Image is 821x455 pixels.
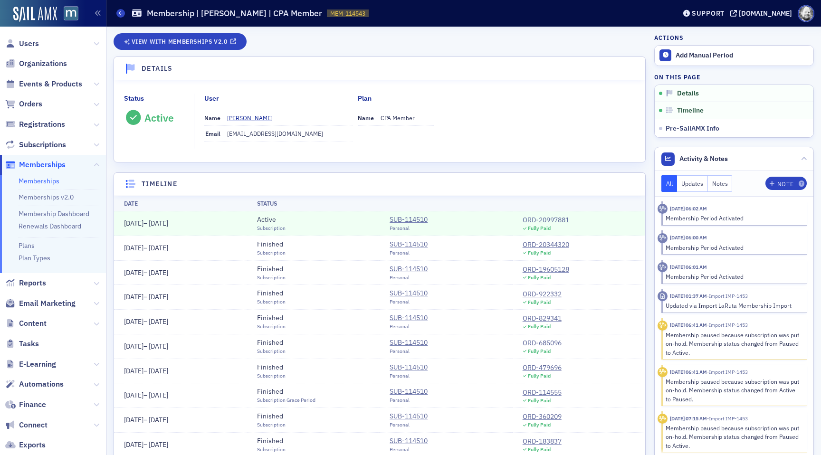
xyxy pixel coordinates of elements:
button: Updates [677,175,708,192]
img: SailAMX [13,7,57,22]
div: Membership paused because subscription was put on-hold. Membership status changed from Paused to ... [666,424,800,450]
span: [DATE] [124,244,143,252]
div: Fully Paid [528,348,551,354]
div: Finished [257,264,286,274]
div: Activity [658,321,668,331]
a: View with Memberships v2.0 [114,33,247,50]
div: Subscription [257,225,286,232]
button: Note [765,177,807,190]
span: [DATE] [149,244,168,252]
h4: Actions [654,33,684,42]
span: – [124,244,168,252]
span: Pre-SailAMX Info [666,124,719,133]
span: Exports [19,440,46,450]
div: Personal [390,225,428,232]
span: – [124,391,168,399]
a: Plan Types [19,254,50,262]
div: Personal [390,397,428,404]
h1: Membership | [PERSON_NAME] | CPA Member [147,8,322,19]
div: Subscription [257,249,286,257]
a: E-Learning [5,359,56,370]
a: ORD-20997881 [523,215,569,225]
span: Orders [19,99,42,109]
div: Personal [390,446,428,454]
span: [DATE] [124,293,143,301]
div: Note [777,181,793,187]
div: Subscription [257,348,286,355]
a: Renewals Dashboard [19,222,81,230]
a: Email Marketing [5,298,76,309]
div: Finished [257,436,286,446]
div: Subscription [257,298,286,306]
a: Plans [19,241,35,250]
a: ORD-19605128 [523,265,569,275]
div: Activity [658,367,668,377]
div: Fully Paid [528,275,551,281]
div: SUB-114510 [390,338,428,348]
div: Add Manual Period [676,51,809,60]
span: Memberships [19,160,66,170]
div: Activity [658,262,668,272]
div: Personal [390,372,428,380]
div: Fully Paid [528,398,551,404]
span: Import IMP-1453 [707,322,748,328]
span: [DATE] [124,416,143,424]
div: Finished [257,313,286,323]
a: SUB-114510 [390,264,428,274]
div: Subscription [257,372,286,380]
span: – [124,268,168,277]
div: Personal [390,298,428,306]
a: Memberships v2.0 [19,193,74,201]
div: Status [124,94,144,104]
a: ORD-922332 [523,289,562,299]
span: Registrations [19,119,65,130]
a: Content [5,318,47,329]
div: Subscription [257,323,286,331]
div: Finished [257,387,315,397]
span: Automations [19,379,64,389]
div: Personal [390,421,428,429]
div: SUB-114510 [390,436,428,446]
span: [DATE] [149,293,168,301]
a: Membership Dashboard [19,209,89,218]
span: – [124,440,168,449]
time: 4/1/2023 01:37 AM [670,293,707,299]
dd: CPA Member [381,110,434,125]
a: Reports [5,278,46,288]
a: ORD-829341 [523,313,562,323]
th: Status [247,196,380,211]
div: Plan [358,94,372,104]
div: Fully Paid [528,299,551,305]
span: Timeline [677,106,704,115]
span: – [124,317,168,326]
div: SUB-114510 [390,411,428,421]
a: ORD-114555 [523,388,562,398]
div: Subscription Grace Period [257,397,315,404]
h4: Timeline [142,179,177,189]
time: 7/1/2023 06:01 AM [670,264,707,270]
div: Finished [257,288,286,298]
span: Import IMP-1453 [707,415,748,422]
div: Personal [390,348,428,355]
div: SUB-114510 [390,313,428,323]
a: Subscriptions [5,140,66,150]
div: Subscription [257,421,286,429]
a: Events & Products [5,79,82,89]
div: Subscription [257,274,286,282]
a: ORD-685096 [523,338,562,348]
button: Notes [708,175,733,192]
span: Reports [19,278,46,288]
a: View Homepage [57,6,78,22]
a: ORD-360209 [523,412,562,422]
div: SUB-114510 [390,288,428,298]
span: Tasks [19,339,39,349]
div: [DOMAIN_NAME] [739,9,792,18]
span: [DATE] [124,268,143,277]
div: Membership paused because subscription was put on-hold. Membership status changed from Paused to ... [666,331,800,357]
span: [DATE] [149,367,168,375]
